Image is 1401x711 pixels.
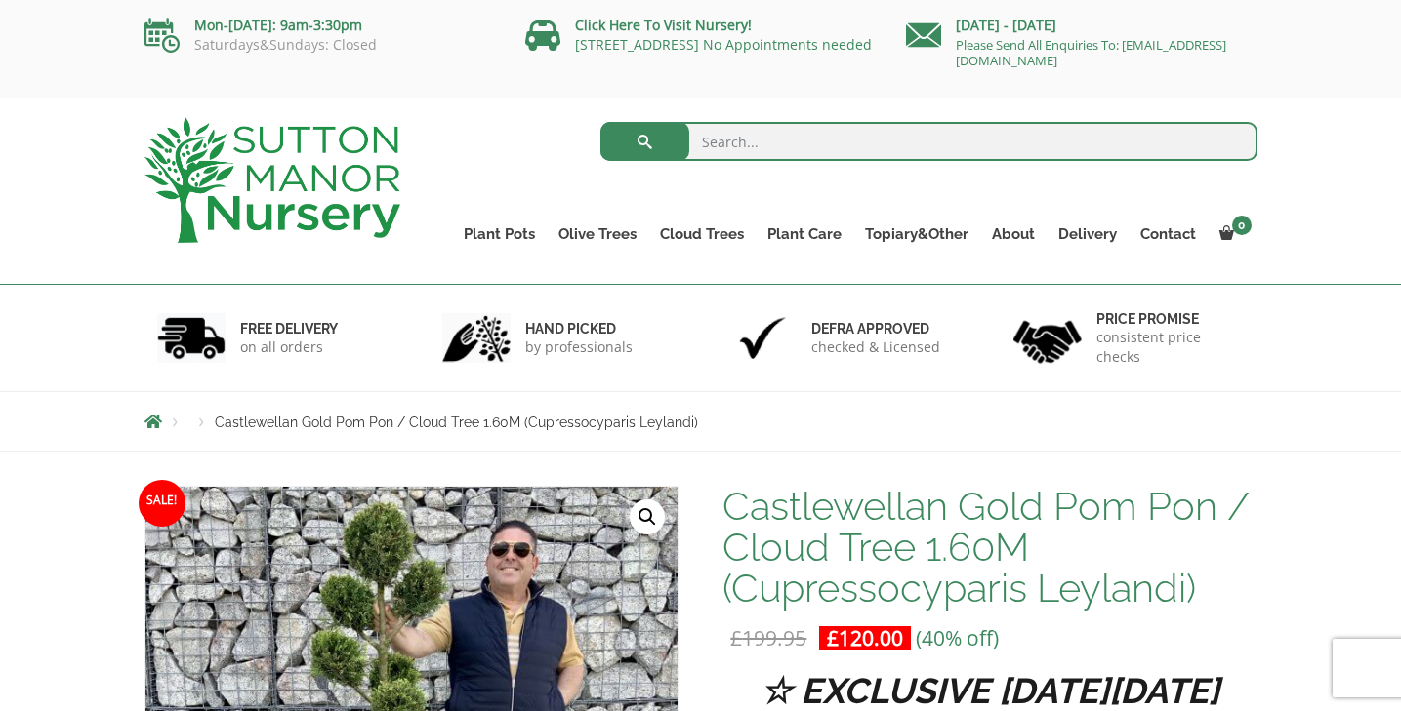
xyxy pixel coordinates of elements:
h6: Defra approved [811,320,940,337]
a: Contact [1129,220,1208,248]
a: Topiary&Other [853,220,980,248]
a: About [980,220,1047,248]
p: Mon-[DATE]: 9am-3:30pm [144,14,496,37]
p: Saturdays&Sundays: Closed [144,37,496,53]
a: Olive Trees [547,220,648,248]
img: 3.jpg [728,313,797,363]
span: 0 [1232,216,1252,235]
p: checked & Licensed [811,337,940,357]
h6: Price promise [1096,310,1245,328]
a: [STREET_ADDRESS] No Appointments needed [575,35,872,54]
a: Plant Care [756,220,853,248]
span: £ [827,624,839,652]
span: £ [730,624,742,652]
p: by professionals [525,337,633,357]
a: Delivery [1047,220,1129,248]
a: Click Here To Visit Nursery! [575,16,752,34]
h6: FREE DELIVERY [240,320,338,337]
a: Cloud Trees [648,220,756,248]
a: 0 [1208,220,1257,248]
a: View full-screen image gallery [630,499,665,534]
span: Castlewellan Gold Pom Pon / Cloud Tree 1.60M (Cupressocyparis Leylandi) [215,415,698,430]
a: Please Send All Enquiries To: [EMAIL_ADDRESS][DOMAIN_NAME] [956,36,1226,69]
p: on all orders [240,337,338,357]
span: (40% off) [916,624,999,652]
img: 4.jpg [1013,308,1082,368]
h6: hand picked [525,320,633,337]
img: logo [144,117,400,243]
p: consistent price checks [1096,328,1245,367]
h1: Castlewellan Gold Pom Pon / Cloud Tree 1.60M (Cupressocyparis Leylandi) [722,486,1257,609]
bdi: 120.00 [827,624,903,652]
nav: Breadcrumbs [144,414,1257,429]
span: Sale! [139,480,185,527]
input: Search... [600,122,1257,161]
img: 1.jpg [157,313,226,363]
bdi: 199.95 [730,624,806,652]
p: [DATE] - [DATE] [906,14,1257,37]
img: 2.jpg [442,313,511,363]
a: Plant Pots [452,220,547,248]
